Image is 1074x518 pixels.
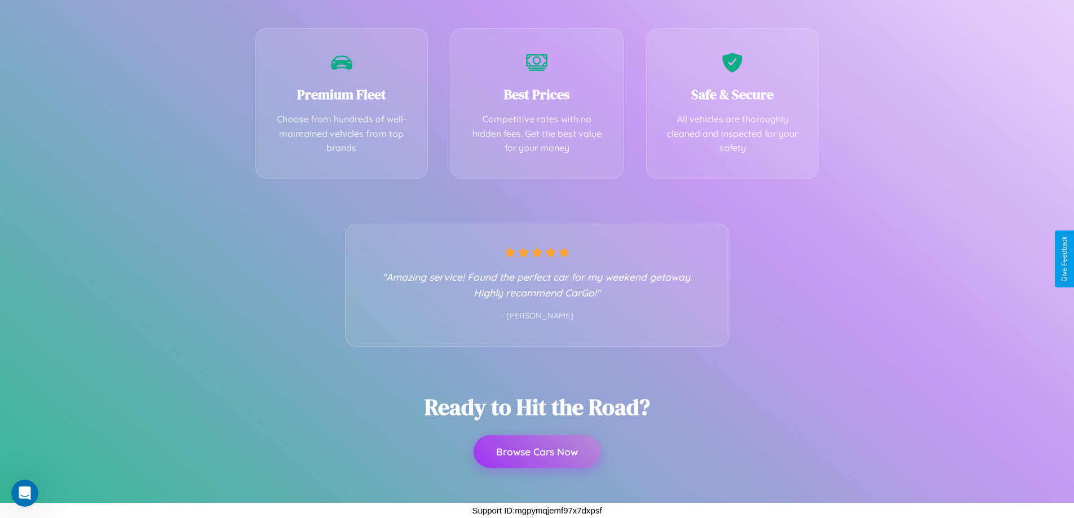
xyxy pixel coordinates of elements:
[1060,236,1068,282] div: Give Feedback
[273,85,411,104] h3: Premium Fleet
[11,480,38,507] iframe: Intercom live chat
[273,112,411,156] p: Choose from hundreds of well-maintained vehicles from top brands
[425,392,650,422] h2: Ready to Hit the Road?
[368,309,706,324] p: - [PERSON_NAME]
[664,112,802,156] p: All vehicles are thoroughly cleaned and inspected for your safety
[472,503,602,518] p: Support ID: mgpymqjemf97x7dxpsf
[474,435,600,468] button: Browse Cars Now
[468,85,606,104] h3: Best Prices
[368,269,706,300] p: "Amazing service! Found the perfect car for my weekend getaway. Highly recommend CarGo!"
[664,85,802,104] h3: Safe & Secure
[468,112,606,156] p: Competitive rates with no hidden fees. Get the best value for your money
